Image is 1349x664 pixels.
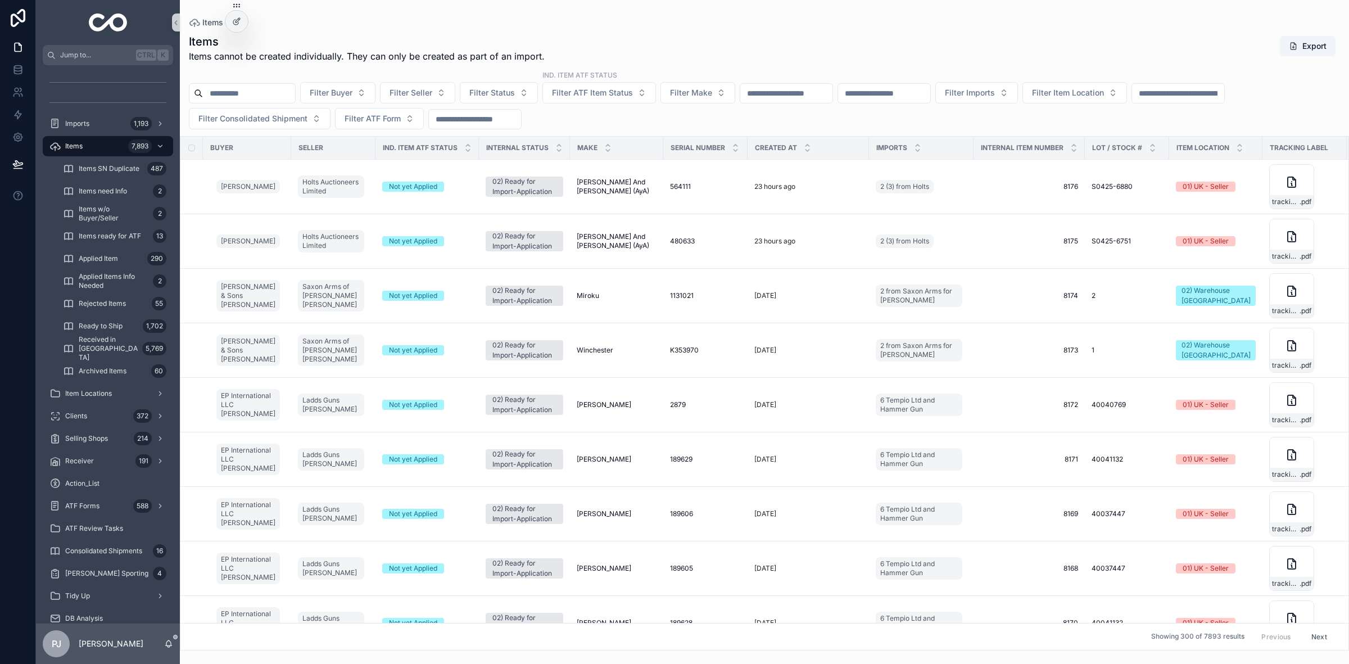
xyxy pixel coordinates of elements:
button: Select Button [1022,82,1127,103]
a: 2 (3) from Holts [876,180,934,193]
a: 01) UK - Seller [1176,563,1256,573]
a: Ladds Guns [PERSON_NAME] [298,394,364,416]
button: Select Button [660,82,735,103]
a: Ladds Guns [PERSON_NAME] [298,446,369,473]
div: 60 [151,364,166,378]
a: 8174 [980,291,1078,300]
span: K353970 [670,346,699,355]
a: [DATE] [754,400,862,409]
div: 13 [153,229,166,243]
span: Ladds Guns [PERSON_NAME] [302,505,360,523]
span: Holts Auctioneers Limited [302,178,360,196]
div: 02) Ready for Import-Application [492,558,556,579]
span: 2 from Saxon Arms for [PERSON_NAME] [880,287,958,305]
span: Filter ATF Item Status [552,87,633,98]
span: [PERSON_NAME] [577,400,631,409]
a: tracking_label.pdf [1269,546,1340,591]
a: 01) UK - Seller [1176,454,1256,464]
div: 191 [135,454,152,468]
a: Consolidated Shipments16 [43,541,173,561]
a: EP International LLC [PERSON_NAME] [216,389,280,421]
span: 2879 [670,400,686,409]
span: .pdf [1300,525,1311,534]
a: Not yet Applied [382,182,472,192]
span: Clients [65,412,87,421]
button: Select Button [300,82,375,103]
a: 8176 [980,182,1078,191]
a: [PERSON_NAME] And [PERSON_NAME] (AyA) [577,178,657,196]
span: Ladds Guns [PERSON_NAME] [302,396,360,414]
a: [PERSON_NAME] [216,178,284,196]
div: 01) UK - Seller [1183,400,1229,410]
span: [PERSON_NAME] [577,509,631,518]
div: 214 [134,432,152,445]
a: Not yet Applied [382,454,472,464]
span: Jump to... [60,51,132,60]
a: 2 (3) from Holts [876,232,967,250]
a: 2 from Saxon Arms for [PERSON_NAME] [876,284,962,307]
a: Ladds Guns [PERSON_NAME] [298,448,364,471]
span: [PERSON_NAME] [577,564,631,573]
div: 55 [152,297,166,310]
a: 6 Tempio Ltd and Hammer Gun [876,446,967,473]
span: Applied Item [79,254,118,263]
a: 2 (3) from Holts [876,234,934,248]
a: Clients372 [43,406,173,426]
a: EP International LLC [PERSON_NAME] [216,444,280,475]
span: Applied Items Info Needed [79,272,148,290]
div: 02) Warehouse [GEOGRAPHIC_DATA] [1181,286,1251,306]
span: [PERSON_NAME] & Sons [PERSON_NAME] [221,337,275,364]
a: [PERSON_NAME] [577,564,657,573]
a: Items need Info2 [56,181,173,201]
div: 588 [133,499,152,513]
a: tracking_label.pdf [1269,219,1340,264]
a: Applied Item290 [56,249,173,269]
span: Saxon Arms of [PERSON_NAME] [PERSON_NAME] [302,337,360,364]
a: ATF Review Tasks [43,518,173,539]
a: Imports1,193 [43,114,173,134]
a: 6 Tempio Ltd and Hammer Gun [876,391,967,418]
div: 02) Ready for Import-Application [492,177,556,197]
a: EP International LLC [PERSON_NAME] [216,553,280,584]
div: 02) Warehouse [GEOGRAPHIC_DATA] [1181,340,1251,360]
span: ATF Review Tasks [65,524,123,533]
a: 02) Ready for Import-Application [486,231,563,251]
div: 2 [153,274,166,288]
span: Saxon Arms of [PERSON_NAME] [PERSON_NAME] [302,282,360,309]
a: Holts Auctioneers Limited [298,228,369,255]
span: 1 [1092,346,1094,355]
a: Ready to Ship1,702 [56,316,173,336]
span: Filter Seller [390,87,432,98]
span: Filter ATF Form [345,113,401,124]
button: Select Button [542,82,656,103]
span: tracking_label [1272,306,1300,315]
a: 40040769 [1092,400,1162,409]
a: Archived Items60 [56,361,173,381]
a: 01) UK - Seller [1176,236,1256,246]
a: [DATE] [754,455,862,464]
a: Holts Auctioneers Limited [298,175,364,198]
p: 23 hours ago [754,182,795,191]
div: 2 [153,207,166,220]
div: 02) Ready for Import-Application [492,231,556,251]
span: 480633 [670,237,695,246]
a: Ladds Guns [PERSON_NAME] [298,391,369,418]
div: 02) Ready for Import-Application [492,395,556,415]
a: 02) Ready for Import-Application [486,395,563,415]
div: Not yet Applied [389,236,437,246]
a: [PERSON_NAME] & Sons [PERSON_NAME] [216,335,280,366]
span: Received in [GEOGRAPHIC_DATA] [79,335,138,362]
span: EP International LLC [PERSON_NAME] [221,446,275,473]
span: 6 Tempio Ltd and Hammer Gun [880,450,958,468]
a: Ladds Guns [PERSON_NAME] [298,555,369,582]
a: S0425-6751 [1092,237,1162,246]
a: [PERSON_NAME] And [PERSON_NAME] (AyA) [577,232,657,250]
button: Select Button [935,82,1018,103]
a: ATF Forms588 [43,496,173,516]
span: .pdf [1300,306,1311,315]
span: Holts Auctioneers Limited [302,232,360,250]
button: Select Button [189,108,331,129]
button: Export [1280,36,1336,56]
span: EP International LLC [PERSON_NAME] [221,555,275,582]
a: tracking_label.pdf [1269,382,1340,427]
